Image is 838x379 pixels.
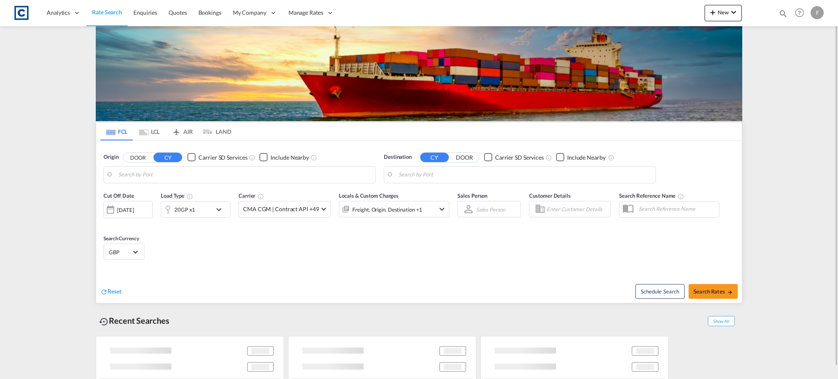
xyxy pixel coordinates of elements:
div: icon-magnify [779,9,788,21]
span: Search Reference Name [619,192,684,199]
img: 1fdb9190129311efbfaf67cbb4249bed.jpeg [12,4,31,22]
div: Carrier SD Services [198,153,247,162]
span: Destination [384,153,412,161]
div: [DATE] [117,206,134,214]
div: icon-refreshReset [100,287,122,296]
md-icon: icon-magnify [779,9,788,18]
span: Quotes [169,9,187,16]
md-select: Sales Person [475,203,506,215]
div: Include Nearby [567,153,606,162]
span: Load Type [161,192,193,199]
span: CMA CGM | Contract API +49 [243,205,319,213]
span: Help [793,6,806,20]
md-icon: icon-arrow-right [727,289,733,295]
div: Recent Searches [96,311,173,330]
md-icon: The selected Trucker/Carrierwill be displayed in the rate results If the rates are from another f... [257,193,264,200]
md-icon: icon-chevron-down [729,7,739,17]
span: Show All [708,316,735,326]
md-tab-item: LAND [198,122,231,140]
button: icon-plus 400-fgNewicon-chevron-down [705,5,742,21]
md-icon: icon-backup-restore [99,317,109,327]
md-checkbox: Checkbox No Ink [484,153,544,162]
md-icon: Your search will be saved by the below given name [678,193,684,200]
md-pagination-wrapper: Use the left and right arrow keys to navigate between tabs [100,122,231,140]
md-checkbox: Checkbox No Ink [187,153,247,162]
span: Rate Search [92,9,122,16]
md-icon: icon-airplane [171,127,181,133]
md-icon: icon-information-outline [187,193,193,200]
button: CY [153,153,182,162]
span: Search Currency [104,235,139,241]
md-icon: Unchecked: Ignores neighbouring ports when fetching rates.Checked : Includes neighbouring ports w... [311,154,317,161]
md-icon: Unchecked: Search for CY (Container Yard) services for all selected carriers.Checked : Search for... [545,154,552,161]
input: Enter Customer Details [547,203,608,215]
span: Sales Person [457,192,487,199]
button: DOOR [124,153,152,162]
input: Search by Port [118,169,371,181]
div: 20GP x1 [174,204,195,215]
button: Note: By default Schedule search will only considerorigin ports, destination ports and cut off da... [635,284,685,299]
img: LCL+%26+FCL+BACKGROUND.png [96,26,742,121]
span: Origin [104,153,118,161]
div: 20GP x1icon-chevron-down [161,201,230,218]
input: Search Reference Name [635,203,719,215]
button: Search Ratesicon-arrow-right [689,284,738,299]
div: F [811,6,824,19]
md-icon: Unchecked: Search for CY (Container Yard) services for all selected carriers.Checked : Search for... [249,154,255,161]
input: Search by Port [399,169,651,181]
md-icon: Unchecked: Ignores neighbouring ports when fetching rates.Checked : Includes neighbouring ports w... [608,154,615,161]
md-icon: icon-refresh [100,288,108,296]
md-icon: icon-chevron-down [214,205,228,214]
span: My Company [233,9,266,17]
div: [DATE] [104,201,153,218]
span: Manage Rates [288,9,323,17]
div: Include Nearby [270,153,309,162]
span: Carrier [239,192,264,199]
md-tab-item: FCL [100,122,133,140]
md-tab-item: LCL [133,122,166,140]
md-icon: icon-plus 400-fg [708,7,718,17]
div: Freight Origin Destination Factory Stuffingicon-chevron-down [339,201,449,217]
md-icon: icon-chevron-down [437,204,447,214]
md-checkbox: Checkbox No Ink [556,153,606,162]
button: DOOR [450,153,479,162]
md-checkbox: Checkbox No Ink [259,153,309,162]
span: Enquiries [133,9,157,16]
span: Bookings [198,9,221,16]
span: Reset [108,288,122,295]
span: Cut Off Date [104,192,134,199]
md-tab-item: AIR [166,122,198,140]
span: Customer Details [529,192,570,199]
button: CY [420,153,449,162]
div: Carrier SD Services [495,153,544,162]
span: GBP [109,248,132,256]
span: New [708,9,739,16]
div: Origin DOOR CY Checkbox No InkUnchecked: Search for CY (Container Yard) services for all selected... [96,141,742,303]
span: Search Rates [694,288,733,295]
md-select: Select Currency: £ GBPUnited Kingdom Pound [108,246,140,258]
div: Help [793,6,811,20]
div: Freight Origin Destination Factory Stuffing [352,204,422,215]
md-datepicker: Select [104,217,110,228]
span: Analytics [47,9,70,17]
span: Locals & Custom Charges [339,192,399,199]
